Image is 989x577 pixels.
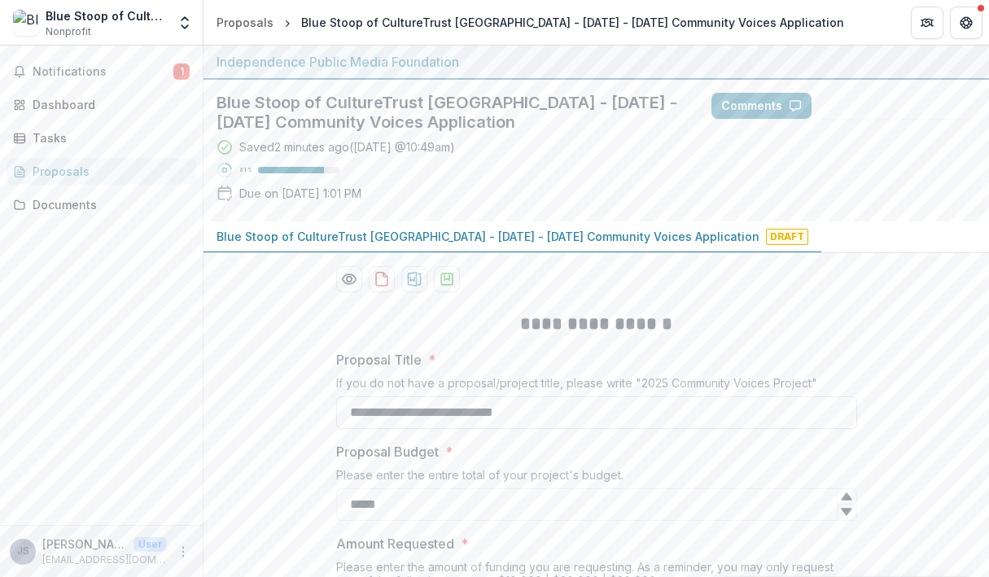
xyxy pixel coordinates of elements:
div: Saved 2 minutes ago ( [DATE] @ 10:49am ) [239,138,455,155]
p: [EMAIL_ADDRESS][DOMAIN_NAME] [42,553,167,567]
p: Amount Requested [336,534,454,553]
p: [PERSON_NAME] [42,535,127,553]
a: Tasks [7,125,196,151]
div: Blue Stoop of CultureTrust [GEOGRAPHIC_DATA] - [DATE] - [DATE] Community Voices Application [301,14,844,31]
p: Proposal Title [336,350,422,369]
div: If you do not have a proposal/project title, please write "2025 Community Voices Project" [336,376,857,396]
div: Independence Public Media Foundation [217,52,976,72]
p: User [133,537,167,552]
button: Preview b2b3a5ea-45c1-45ee-8635-894197c65a32-0.pdf [336,266,362,292]
div: Proposals [217,14,274,31]
nav: breadcrumb [210,11,851,34]
button: Open entity switcher [173,7,196,39]
a: Dashboard [7,91,196,118]
div: Blue Stoop of CultureTrust [GEOGRAPHIC_DATA] [46,7,167,24]
a: Proposals [7,158,196,185]
button: download-proposal [401,266,427,292]
button: Get Help [950,7,982,39]
p: Proposal Budget [336,442,439,461]
button: Partners [911,7,943,39]
button: Notifications1 [7,59,196,85]
span: Draft [766,229,808,245]
button: download-proposal [434,266,460,292]
span: Notifications [33,65,173,79]
button: More [173,542,193,562]
button: Answer Suggestions [818,93,976,119]
div: Proposals [33,163,183,180]
p: Due on [DATE] 1:01 PM [239,185,361,202]
div: Julian Shendelman [17,546,29,557]
p: 81 % [239,164,252,176]
img: Blue Stoop of CultureTrust Greater Philadelphia [13,10,39,36]
h2: Blue Stoop of CultureTrust [GEOGRAPHIC_DATA] - [DATE] - [DATE] Community Voices Application [217,93,685,132]
div: Dashboard [33,96,183,113]
div: Please enter the entire total of your project's budget. [336,468,857,488]
button: download-proposal [369,266,395,292]
a: Proposals [210,11,280,34]
p: Blue Stoop of CultureTrust [GEOGRAPHIC_DATA] - [DATE] - [DATE] Community Voices Application [217,228,759,245]
div: Tasks [33,129,183,146]
span: 1 [173,63,190,80]
a: Documents [7,191,196,218]
button: Comments [711,93,812,119]
span: Nonprofit [46,24,91,39]
div: Documents [33,196,183,213]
